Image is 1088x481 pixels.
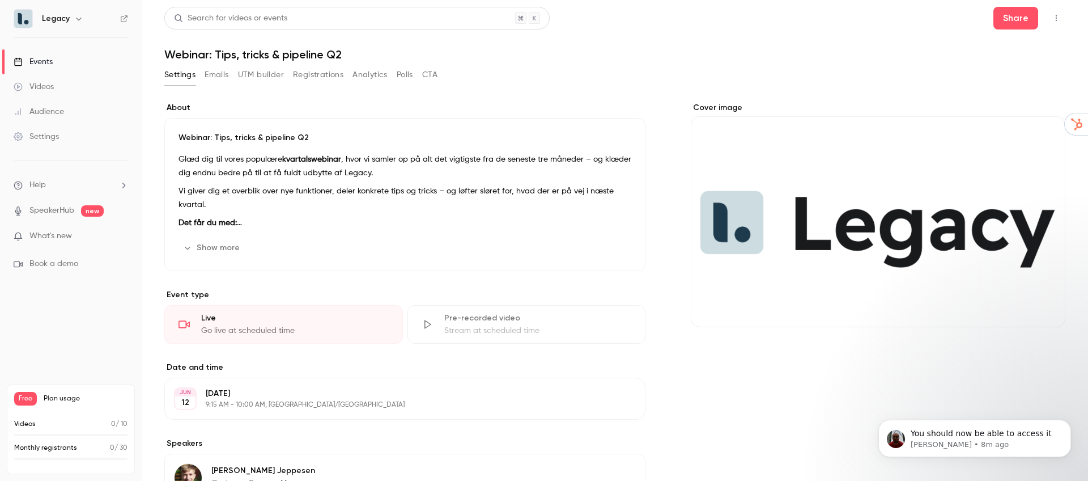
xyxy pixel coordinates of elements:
[164,305,403,344] div: LiveGo live at scheduled time
[164,66,195,84] button: Settings
[14,56,53,67] div: Events
[206,400,585,410] p: 9:15 AM - 10:00 AM, [GEOGRAPHIC_DATA]/[GEOGRAPHIC_DATA]
[178,153,631,180] p: Glæd dig til vores populære , hvor vi samler op på alt det vigtigste fra de seneste tre måneder –...
[164,102,645,113] label: About
[14,419,36,429] p: Videos
[174,12,287,24] div: Search for videos or events
[407,305,646,344] div: Pre-recorded videoStream at scheduled time
[111,419,127,429] p: / 10
[206,388,585,399] p: [DATE]
[114,231,128,242] iframe: Noticeable Trigger
[201,313,389,324] div: Live
[14,81,54,92] div: Videos
[14,106,64,117] div: Audience
[201,325,389,336] div: Go live at scheduled time
[81,205,104,217] span: new
[29,179,46,191] span: Help
[14,131,59,142] div: Settings
[993,7,1038,29] button: Share
[164,362,645,373] label: Date and time
[691,102,1065,113] label: Cover image
[29,258,78,270] span: Book a demo
[164,289,645,301] p: Event type
[42,13,70,24] h6: Legacy
[178,239,246,257] button: Show more
[178,132,631,144] p: Webinar: Tips, tricks & pipeline Q2
[178,219,242,227] strong: Det får du med:
[111,421,116,428] span: 0
[238,66,284,84] button: UTM builder
[14,443,77,453] p: Monthly registrants
[29,205,74,217] a: SpeakerHub
[444,313,632,324] div: Pre-recorded video
[444,325,632,336] div: Stream at scheduled time
[110,445,114,452] span: 0
[175,389,195,396] div: JUN
[293,66,343,84] button: Registrations
[211,465,315,476] p: [PERSON_NAME] Jeppesen
[352,66,388,84] button: Analytics
[691,102,1065,327] section: Cover image
[164,438,645,449] label: Speakers
[422,66,437,84] button: CTA
[14,392,37,406] span: Free
[861,396,1088,475] iframe: Intercom notifications message
[282,155,341,163] strong: kvartalswebinar
[164,48,1065,61] h1: Webinar: Tips, tricks & pipeline Q2
[181,397,189,408] p: 12
[14,10,32,28] img: Legacy
[178,184,631,212] p: Vi giver dig et overblik over nye funktioner, deler konkrete tips og tricks – og løfter sløret fo...
[29,230,72,242] span: What's new
[205,66,228,84] button: Emails
[14,179,128,191] li: help-dropdown-opener
[110,443,127,453] p: / 30
[44,394,127,403] span: Plan usage
[397,66,413,84] button: Polls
